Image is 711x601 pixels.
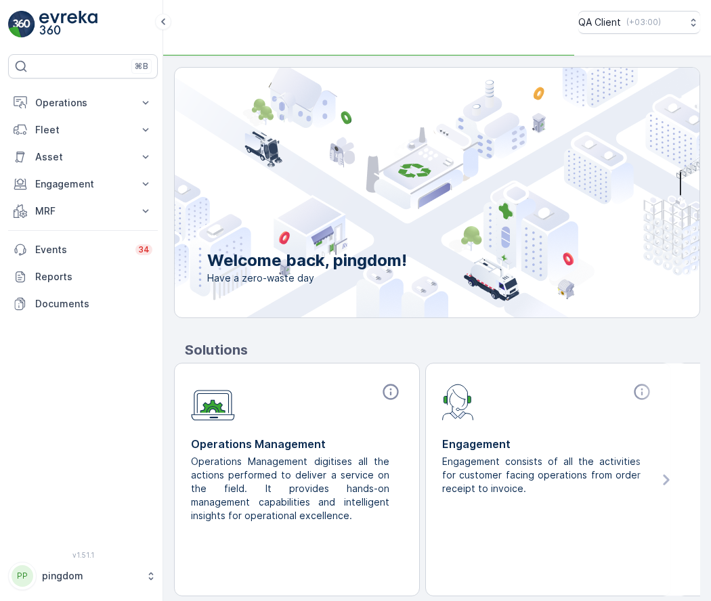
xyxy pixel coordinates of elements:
p: 34 [138,244,150,255]
p: Operations Management [191,436,403,452]
span: v 1.51.1 [8,551,158,559]
button: Engagement [8,171,158,198]
p: Engagement consists of all the activities for customer facing operations from order receipt to in... [442,455,643,495]
img: city illustration [114,68,699,317]
p: ( +03:00 ) [626,17,661,28]
img: logo [8,11,35,38]
p: Engagement [442,436,654,452]
button: PPpingdom [8,562,158,590]
p: pingdom [42,569,139,583]
button: Operations [8,89,158,116]
p: ⌘B [135,61,148,72]
img: logo_light-DOdMpM7g.png [39,11,98,38]
button: QA Client(+03:00) [578,11,700,34]
p: Reports [35,270,152,284]
button: MRF [8,198,158,225]
a: Reports [8,263,158,290]
p: Engagement [35,177,131,191]
a: Documents [8,290,158,317]
img: module-icon [442,382,474,420]
p: QA Client [578,16,621,29]
p: Asset [35,150,131,164]
p: Documents [35,297,152,311]
div: PP [12,565,33,587]
p: Operations Management digitises all the actions performed to deliver a service on the field. It p... [191,455,392,522]
p: Events [35,243,127,257]
img: module-icon [191,382,235,421]
p: Welcome back, pingdom! [207,250,407,271]
button: Fleet [8,116,158,143]
span: Have a zero-waste day [207,271,407,285]
p: Operations [35,96,131,110]
p: Fleet [35,123,131,137]
p: Solutions [185,340,700,360]
a: Events34 [8,236,158,263]
button: Asset [8,143,158,171]
p: MRF [35,204,131,218]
